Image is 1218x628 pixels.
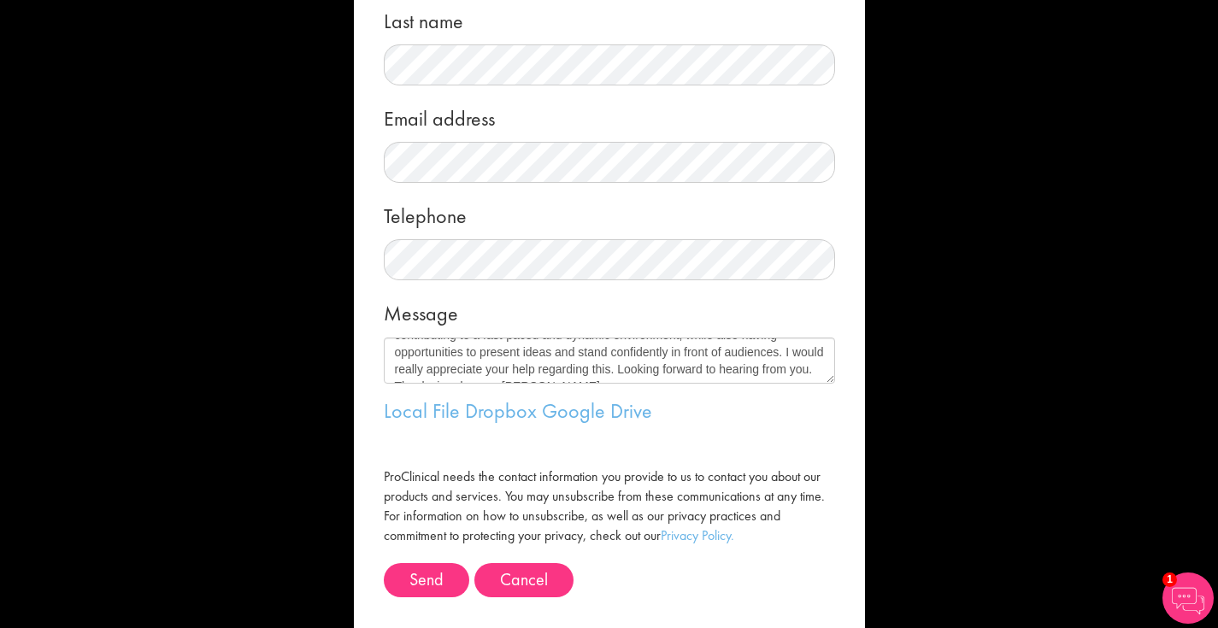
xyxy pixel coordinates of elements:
[465,397,537,424] a: Dropbox
[384,293,458,328] label: Message
[409,568,444,590] span: Send
[384,397,460,424] a: Local File
[474,563,574,597] button: Cancel
[1162,572,1214,624] img: Chatbot
[384,196,467,231] label: Telephone
[542,397,652,424] a: Google Drive
[384,563,469,597] button: Send
[1162,572,1177,587] span: 1
[661,526,734,544] a: Privacy Policy.
[384,467,835,545] label: ProClinical needs the contact information you provide to us to contact you about our products and...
